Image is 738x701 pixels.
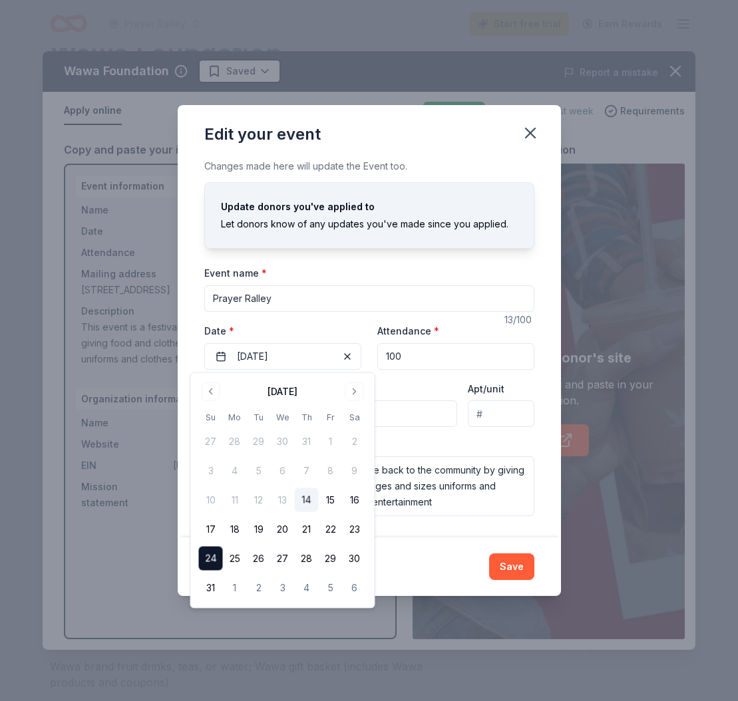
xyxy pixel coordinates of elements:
[343,410,367,424] th: Saturday
[468,382,504,396] label: Apt/unit
[343,547,367,571] button: 30
[204,267,267,280] label: Event name
[319,576,343,600] button: 5
[204,285,534,312] input: Spring Fundraiser
[271,576,295,600] button: 3
[199,410,223,424] th: Sunday
[319,488,343,512] button: 15
[343,488,367,512] button: 16
[377,325,439,338] label: Attendance
[202,382,220,401] button: Go to previous month
[271,547,295,571] button: 27
[343,576,367,600] button: 6
[377,343,534,370] input: 20
[223,547,247,571] button: 25
[319,410,343,424] th: Friday
[489,553,534,580] button: Save
[204,158,534,174] div: Changes made here will update the Event too.
[247,576,271,600] button: 2
[221,216,518,232] div: Let donors know of any updates you've made since you applied.
[295,547,319,571] button: 28
[223,576,247,600] button: 1
[199,517,223,541] button: 17
[223,410,247,424] th: Monday
[247,517,271,541] button: 19
[247,547,271,571] button: 26
[247,410,271,424] th: Tuesday
[468,400,534,427] input: #
[295,576,319,600] button: 4
[268,384,297,400] div: [DATE]
[295,488,319,512] button: 14
[343,517,367,541] button: 23
[204,325,361,338] label: Date
[319,547,343,571] button: 29
[319,517,343,541] button: 22
[204,124,321,145] div: Edit your event
[271,410,295,424] th: Wednesday
[204,343,361,370] button: [DATE]
[199,576,223,600] button: 31
[223,517,247,541] button: 18
[271,517,295,541] button: 20
[345,382,364,401] button: Go to next month
[504,312,534,328] div: 13 /100
[221,199,518,215] div: Update donors you've applied to
[295,410,319,424] th: Thursday
[295,517,319,541] button: 21
[199,547,223,571] button: 24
